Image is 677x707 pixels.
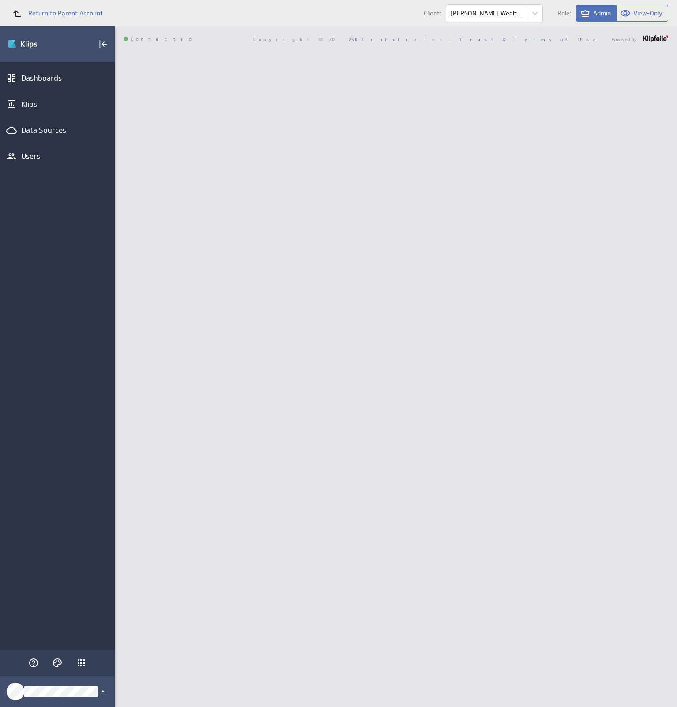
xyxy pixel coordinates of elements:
svg: Themes [52,658,63,668]
div: [PERSON_NAME] Wealth Management (CWM) [451,10,523,16]
div: Dashboards [21,73,94,83]
div: Klipfolio Apps [76,658,87,668]
span: Powered by [611,37,636,41]
span: Copyright © 2025 [253,37,450,41]
div: Themes [50,655,65,670]
span: View-Only [633,9,662,17]
div: Klipfolio Apps [74,655,89,670]
button: View as View-Only [617,5,668,22]
span: Role: [557,10,572,16]
div: Collapse [96,37,111,52]
a: Trust & Terms of Use [459,36,602,42]
a: Return to Parent Account [7,4,103,23]
div: Go to Dashboards [8,37,69,51]
div: Klips [21,99,94,109]
a: Klipfolio Inc. [355,36,450,42]
span: Admin [593,9,611,17]
div: Help [26,655,41,670]
img: Klipfolio klips logo [8,37,69,51]
div: Users [21,151,94,161]
span: Connected: ID: dpnc-24 Online: true [124,37,197,42]
span: Return to Parent Account [28,10,103,16]
span: Client: [424,10,441,16]
div: Data Sources [21,125,94,135]
button: View as Admin [576,5,617,22]
img: logo-footer.png [643,35,668,42]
